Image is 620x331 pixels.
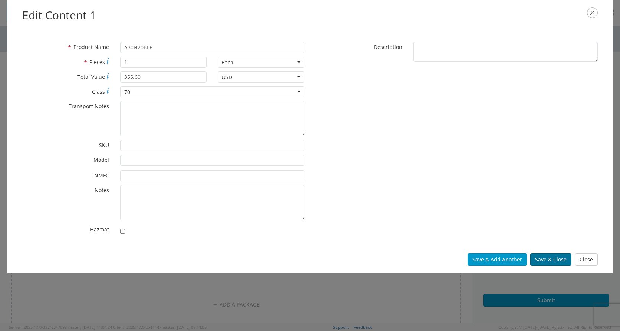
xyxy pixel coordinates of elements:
[222,74,232,81] div: USD
[89,58,105,66] span: Pieces
[92,88,105,95] span: Class
[90,226,109,233] span: Hazmat
[77,73,105,80] span: Total Value
[374,43,402,50] span: Description
[222,59,234,66] div: Each
[124,88,130,96] div: 70
[69,103,109,110] span: Transport Notes
[94,172,109,179] span: NMFC
[468,253,527,266] button: Save & Add Another
[530,253,571,266] button: Save & Close
[93,156,109,163] span: Model
[73,43,109,50] span: Product Name
[575,253,598,266] button: Close
[22,7,598,23] h2: Edit Content 1
[95,187,109,194] span: Notes
[99,141,109,148] span: SKU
